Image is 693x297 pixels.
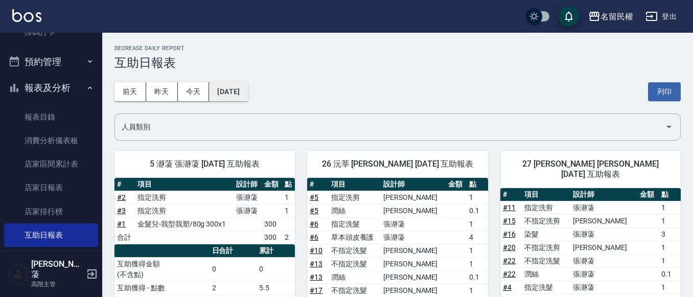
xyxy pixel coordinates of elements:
[446,178,467,191] th: 金額
[257,244,295,258] th: 累計
[381,178,446,191] th: 設計師
[381,231,446,244] td: 張瀞蓤
[584,6,637,27] button: 名留民權
[114,45,681,52] h2: Decrease Daily Report
[659,214,681,227] td: 1
[659,188,681,201] th: 點
[570,201,637,214] td: 張瀞蓤
[135,191,234,204] td: 指定洗剪
[310,286,322,294] a: #17
[381,204,446,217] td: [PERSON_NAME]
[319,159,475,169] span: 26 沅莘 [PERSON_NAME] [DATE] 互助報表
[4,20,98,44] a: 掃碼打卡
[307,178,328,191] th: #
[135,217,234,231] td: 金髮兒-我型我塑/80g 300x1
[4,129,98,152] a: 消費分析儀表板
[127,159,283,169] span: 5 瀞蓤 張瀞蓤 [DATE] 互助報表
[659,241,681,254] td: 1
[310,246,322,255] a: #10
[114,231,135,244] td: 合計
[310,233,318,241] a: #6
[381,257,446,270] td: [PERSON_NAME]
[31,259,83,280] h5: [PERSON_NAME]蓤
[381,217,446,231] td: 張瀞蓤
[522,227,570,241] td: 染髮
[4,152,98,176] a: 店家區間累計表
[310,193,318,201] a: #5
[329,270,381,284] td: 潤絲
[467,191,488,204] td: 1
[467,270,488,284] td: 0.1
[329,191,381,204] td: 指定洗剪
[381,191,446,204] td: [PERSON_NAME]
[210,281,257,294] td: 2
[114,56,681,70] h3: 互助日報表
[503,283,512,291] a: #4
[114,82,146,101] button: 前天
[570,254,637,267] td: 張瀞蓤
[262,231,282,244] td: 300
[117,207,126,215] a: #3
[503,243,516,252] a: #20
[209,82,248,101] button: [DATE]
[659,201,681,214] td: 1
[381,244,446,257] td: [PERSON_NAME]
[570,267,637,281] td: 張瀞蓤
[659,281,681,294] td: 1
[257,257,295,281] td: 0
[4,75,98,101] button: 報表及分析
[648,82,681,101] button: 列印
[114,257,210,281] td: 互助獲得金額 (不含點)
[234,191,262,204] td: 張瀞蓤
[329,178,381,191] th: 項目
[570,214,637,227] td: [PERSON_NAME]
[114,178,135,191] th: #
[234,178,262,191] th: 設計師
[522,188,570,201] th: 項目
[8,264,29,284] img: Person
[467,204,488,217] td: 0.1
[210,257,257,281] td: 0
[146,82,178,101] button: 昨天
[522,281,570,294] td: 指定洗髮
[262,217,282,231] td: 300
[310,220,318,228] a: #6
[522,241,570,254] td: 不指定洗剪
[12,9,41,22] img: Logo
[234,204,262,217] td: 張瀞蓤
[329,244,381,257] td: 不指定洗髮
[467,178,488,191] th: 點
[559,6,579,27] button: save
[310,260,322,268] a: #13
[467,284,488,297] td: 1
[503,217,516,225] a: #15
[522,214,570,227] td: 不指定洗剪
[570,241,637,254] td: [PERSON_NAME]
[329,284,381,297] td: 不指定洗髮
[467,244,488,257] td: 1
[381,284,446,297] td: [PERSON_NAME]
[262,178,282,191] th: 金額
[310,273,322,281] a: #13
[4,176,98,199] a: 店家日報表
[467,257,488,270] td: 1
[522,201,570,214] td: 指定洗剪
[641,7,681,26] button: 登出
[329,257,381,270] td: 不指定洗髮
[135,178,234,191] th: 項目
[210,244,257,258] th: 日合計
[114,281,210,294] td: 互助獲得 - 點數
[659,254,681,267] td: 1
[329,217,381,231] td: 指定洗髮
[178,82,210,101] button: 今天
[522,267,570,281] td: 潤絲
[503,257,516,265] a: #22
[257,281,295,294] td: 5.5
[282,231,295,244] td: 2
[513,159,668,179] span: 27 [PERSON_NAME] [PERSON_NAME] [DATE] 互助報表
[381,270,446,284] td: [PERSON_NAME]
[282,191,295,204] td: 1
[117,220,126,228] a: #1
[4,247,98,270] a: 互助月報表
[329,204,381,217] td: 潤絲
